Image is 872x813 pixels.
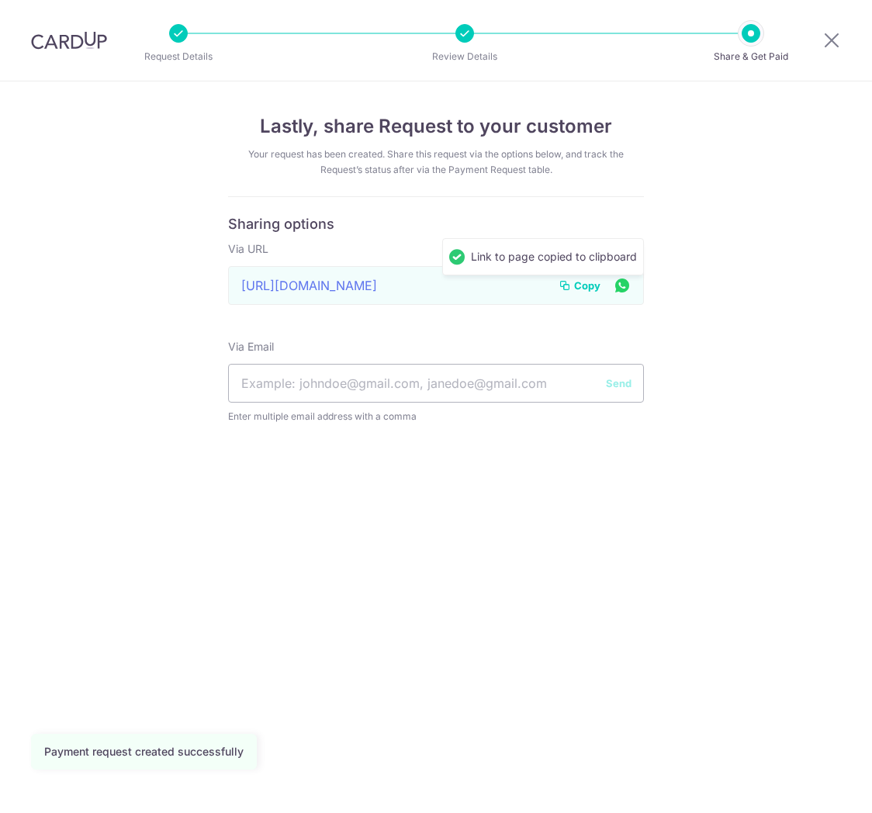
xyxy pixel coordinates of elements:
div: Your request has been created. Share this request via the options below, and track the Request’s ... [228,147,644,178]
h6: Sharing options [228,216,644,234]
span: Enter multiple email address with a comma [228,409,644,424]
img: CardUp [31,31,107,50]
label: Via Email [228,339,274,355]
label: Via URL [228,241,268,257]
button: Copy [559,278,600,293]
p: Review Details [407,49,522,64]
button: Send [606,375,632,391]
span: Copy [574,278,600,293]
p: Request Details [121,49,236,64]
h4: Lastly, share Request to your customer [228,112,644,140]
div: Link to page copied to clipboard [442,238,644,275]
p: Share & Get Paid [694,49,808,64]
input: Example: johndoe@gmail.com, janedoe@gmail.com [228,364,644,403]
iframe: Opens a widget where you can find more information [773,766,856,805]
div: Payment request created successfully [44,744,244,759]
